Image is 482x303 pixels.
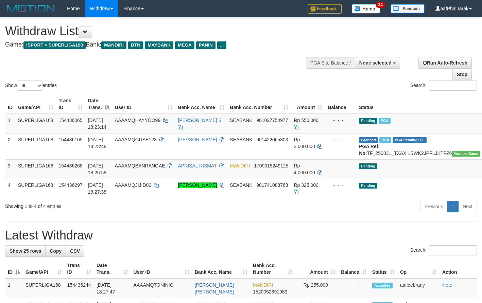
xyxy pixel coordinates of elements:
th: Bank Acc. Number: activate to sort column ascending [227,94,291,114]
th: Amount: activate to sort column ascending [291,94,325,114]
a: Next [458,201,477,212]
label: Search: [410,245,477,255]
button: None selected [355,57,400,69]
td: 3 [5,159,15,179]
span: SEABANK [230,118,252,123]
span: MANDIRI [230,163,250,168]
th: Trans ID: activate to sort column ascending [56,94,85,114]
span: 154436268 [59,163,83,168]
a: 1 [447,201,459,212]
span: PGA Pending [393,137,427,143]
span: Grabbed [359,137,378,143]
span: Rp 4.000.000 [294,163,315,175]
th: User ID: activate to sort column ascending [112,94,175,114]
span: Copy 901027754977 to clipboard [256,118,288,123]
th: Balance [325,94,356,114]
a: CSV [66,245,84,257]
span: MEGA [175,41,194,49]
b: PGA Ref. No: [359,144,379,156]
span: Pending [359,163,377,169]
span: Copy 1700015249125 to clipboard [254,163,288,168]
span: [DATE] 18:27:38 [88,182,107,195]
td: aafloebrany [397,279,440,298]
label: Search: [410,81,477,91]
th: User ID: activate to sort column ascending [131,259,192,279]
h4: Game: Bank: [5,41,314,48]
a: Note [442,282,452,288]
a: Previous [420,201,447,212]
span: [DATE] 18:23:14 [88,118,107,130]
span: Copy 901422065303 to clipboard [256,137,288,142]
td: SUPERLIGA168 [15,179,56,198]
th: Status: activate to sort column ascending [369,259,397,279]
h1: Latest Withdraw [5,229,477,242]
th: Amount: activate to sort column ascending [295,259,338,279]
a: [PERSON_NAME] S [178,118,221,123]
td: 154436244 [65,279,94,298]
a: Show 25 rows [5,245,46,257]
img: Feedback.jpg [308,4,342,14]
span: Copy 1520052891989 to clipboard [253,289,287,295]
th: ID [5,94,15,114]
span: AAAAMQHAYYOO99 [115,118,160,123]
span: AAAAMQJIJID02 [115,182,151,188]
span: Rp 550.000 [294,118,318,123]
th: Bank Acc. Name: activate to sort column ascending [175,94,227,114]
span: BTN [128,41,143,49]
td: 2 [5,133,15,159]
span: Marked by aafsengchandara [379,137,391,143]
img: panduan.png [391,4,425,13]
input: Search: [429,81,477,91]
span: 154436065 [59,118,83,123]
th: ID: activate to sort column descending [5,259,23,279]
th: Date Trans.: activate to sort column ascending [94,259,131,279]
span: MANDIRI [101,41,126,49]
td: AAAAMQTONINIO [131,279,192,298]
span: Pending [359,183,377,189]
span: 34 [376,2,385,8]
a: Run Auto-Refresh [418,57,472,69]
td: SUPERLIGA168 [15,133,56,159]
span: Rp 3.000.000 [294,137,315,149]
th: Action [440,259,477,279]
span: CSV [70,248,80,254]
td: - [338,279,369,298]
span: Copy [50,248,62,254]
span: 154436297 [59,182,83,188]
th: Date Trans.: activate to sort column descending [85,94,112,114]
span: ISPORT > SUPERLIGA168 [23,41,86,49]
span: Copy 901741088763 to clipboard [256,182,288,188]
span: [DATE] 18:26:58 [88,163,107,175]
a: Stop [452,69,472,80]
div: - - - [328,136,354,143]
span: Show 25 rows [10,248,41,254]
div: Showing 1 to 4 of 4 entries [5,200,196,210]
td: SUPERLIGA168 [15,159,56,179]
span: None selected [359,60,392,66]
span: SEABANK [230,137,252,142]
td: 4 [5,179,15,198]
div: - - - [328,117,354,124]
a: [PERSON_NAME] [178,182,217,188]
span: MAYBANK [145,41,173,49]
td: [DATE] 18:27:47 [94,279,131,298]
input: Search: [429,245,477,255]
a: Copy [45,245,66,257]
span: MANDIRI [253,282,273,288]
span: AAAAMQGUSE123 [115,137,157,142]
span: AAAAMQBANRANGAE [115,163,165,168]
a: [PERSON_NAME] [178,137,217,142]
select: Showentries [17,81,42,91]
span: Pending [359,118,377,124]
span: SEABANK [230,182,252,188]
td: SUPERLIGA168 [23,279,65,298]
a: [PERSON_NAME] [PERSON_NAME] [195,282,234,295]
h1: Withdraw List [5,24,314,38]
th: Op: activate to sort column ascending [397,259,440,279]
td: SUPERLIGA168 [15,114,56,133]
th: Game/API: activate to sort column ascending [15,94,56,114]
div: - - - [328,182,354,189]
th: Balance: activate to sort column ascending [338,259,369,279]
td: 1 [5,114,15,133]
img: Button%20Memo.svg [352,4,380,14]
